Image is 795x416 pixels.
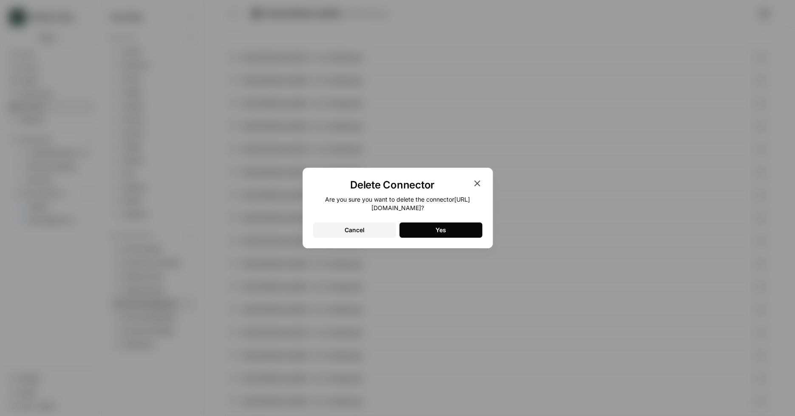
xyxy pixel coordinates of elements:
[313,178,472,192] h1: Delete Connector
[313,195,482,212] div: Are you sure you want to delete the connector [URL][DOMAIN_NAME] ?
[399,222,482,238] button: Yes
[345,226,365,234] div: Cancel
[313,222,396,238] button: Cancel
[436,226,446,234] div: Yes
